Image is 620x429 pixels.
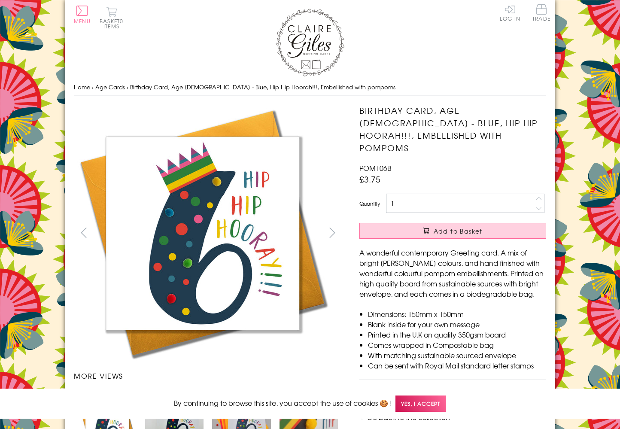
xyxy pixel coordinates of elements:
[368,329,546,340] li: Printed in the U.K on quality 350gsm board
[74,17,91,25] span: Menu
[368,319,546,329] li: Blank inside for your own message
[368,309,546,319] li: Dimensions: 150mm x 150mm
[368,350,546,360] li: With matching sustainable sourced envelope
[359,173,380,185] span: £3.75
[103,17,123,30] span: 0 items
[368,360,546,371] li: Can be sent with Royal Mail standard letter stamps
[532,4,550,23] a: Trade
[359,200,380,207] label: Quantity
[127,83,128,91] span: ›
[92,83,94,91] span: ›
[130,83,395,91] span: Birthday Card, Age [DEMOGRAPHIC_DATA] - Blue, Hip Hip Hoorah!!!, Embellished with pompoms
[74,79,546,96] nav: breadcrumbs
[434,227,483,235] span: Add to Basket
[74,83,90,91] a: Home
[359,247,546,299] p: A wonderful contemporary Greeting card. A mix of bright [PERSON_NAME] colours, and hand finished ...
[532,4,550,21] span: Trade
[323,223,342,242] button: next
[342,104,600,362] img: Birthday Card, Age 6 - Blue, Hip Hip Hoorah!!!, Embellished with pompoms
[276,9,344,76] img: Claire Giles Greetings Cards
[74,371,342,381] h3: More views
[359,223,546,239] button: Add to Basket
[100,7,123,29] button: Basket0 items
[74,6,91,24] button: Menu
[74,223,93,242] button: prev
[395,396,446,412] span: Yes, I accept
[359,163,391,173] span: POM106B
[359,104,546,154] h1: Birthday Card, Age [DEMOGRAPHIC_DATA] - Blue, Hip Hip Hoorah!!!, Embellished with pompoms
[368,340,546,350] li: Comes wrapped in Compostable bag
[74,104,331,362] img: Birthday Card, Age 6 - Blue, Hip Hip Hoorah!!!, Embellished with pompoms
[95,83,125,91] a: Age Cards
[500,4,520,21] a: Log In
